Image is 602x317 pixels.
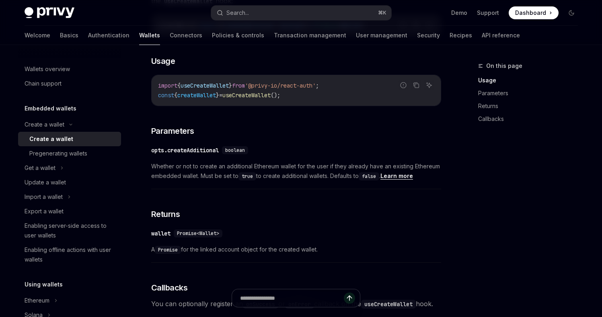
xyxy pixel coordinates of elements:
[25,120,64,129] div: Create a wallet
[25,280,63,289] h5: Using wallets
[25,104,76,113] h5: Embedded wallets
[25,7,74,18] img: dark logo
[29,134,73,144] div: Create a wallet
[359,172,379,180] code: false
[25,26,50,45] a: Welcome
[18,76,121,91] a: Chain support
[219,92,222,99] span: =
[424,80,434,90] button: Ask AI
[232,82,245,89] span: from
[177,92,216,99] span: createWallet
[170,26,202,45] a: Connectors
[25,163,55,173] div: Get a wallet
[18,219,121,243] a: Enabling server-side access to user wallets
[151,245,441,254] span: A for the linked account object for the created wallet.
[565,6,578,19] button: Toggle dark mode
[25,207,64,216] div: Export a wallet
[478,87,584,100] a: Parameters
[25,296,49,305] div: Ethereum
[139,26,160,45] a: Wallets
[18,243,121,267] a: Enabling offline actions with user wallets
[245,82,316,89] span: '@privy-io/react-auth'
[151,209,180,220] span: Returns
[477,9,499,17] a: Support
[18,204,121,219] a: Export a wallet
[151,146,219,154] div: opts.createAdditional
[151,125,194,137] span: Parameters
[25,64,70,74] div: Wallets overview
[229,82,232,89] span: }
[25,221,116,240] div: Enabling server-side access to user wallets
[88,26,129,45] a: Authentication
[356,26,407,45] a: User management
[486,61,522,71] span: On this page
[411,80,421,90] button: Copy the contents from the code block
[151,282,188,293] span: Callbacks
[151,229,171,237] div: wallet
[226,8,249,18] div: Search...
[271,92,280,99] span: ();
[398,80,409,90] button: Report incorrect code
[316,82,319,89] span: ;
[177,230,219,237] span: Promise<Wallet>
[238,172,256,180] code: true
[155,246,181,254] code: Promise
[417,26,440,45] a: Security
[177,82,181,89] span: {
[274,26,346,45] a: Transaction management
[450,26,472,45] a: Recipes
[18,62,121,76] a: Wallets overview
[212,26,264,45] a: Policies & controls
[181,82,229,89] span: useCreateWallet
[482,26,520,45] a: API reference
[158,82,177,89] span: import
[151,162,441,181] span: Whether or not to create an additional Ethereum wallet for the user if they already have an exist...
[509,6,559,19] a: Dashboard
[25,79,62,88] div: Chain support
[378,10,386,16] span: ⌘ K
[451,9,467,17] a: Demo
[25,245,116,264] div: Enabling offline actions with user wallets
[25,178,66,187] div: Update a wallet
[225,147,245,153] span: boolean
[344,292,355,304] button: Send message
[60,26,78,45] a: Basics
[18,175,121,190] a: Update a wallet
[478,100,584,112] a: Returns
[29,149,87,158] div: Pregenerating wallets
[151,55,175,67] span: Usage
[25,192,63,202] div: Import a wallet
[478,74,584,87] a: Usage
[211,6,391,20] button: Search...⌘K
[18,146,121,161] a: Pregenerating wallets
[222,92,271,99] span: useCreateWallet
[515,9,546,17] span: Dashboard
[478,112,584,125] a: Callbacks
[216,92,219,99] span: }
[158,92,174,99] span: const
[380,172,413,180] a: Learn more
[174,92,177,99] span: {
[18,132,121,146] a: Create a wallet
